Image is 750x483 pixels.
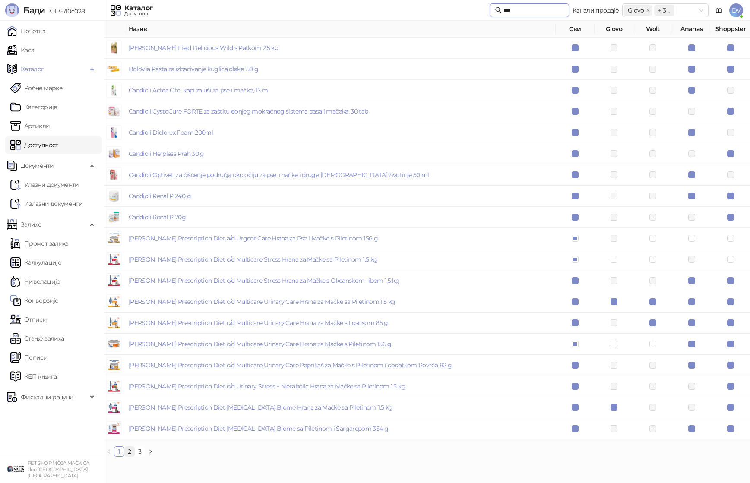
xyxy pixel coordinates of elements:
small: PET SHOP MOJA MAČKICA doo [GEOGRAPHIC_DATA]-[GEOGRAPHIC_DATA] [28,460,89,479]
img: Slika [107,422,121,436]
img: Slika [107,358,121,372]
img: Slika [107,126,121,139]
img: Slika [107,337,121,351]
li: 2 [124,446,135,457]
a: [PERSON_NAME] Prescription Diet c/d Multicare Stress Hrana za Mačke s Okeanskom ribom 1,5 kg [129,277,399,284]
span: Бади [23,5,45,16]
button: right [145,446,155,457]
a: Промет залиха [10,235,69,252]
a: [PERSON_NAME] Prescription Diet c/d Multicare Urinary Care Hrana za Mačke sa Piletinom 1,5 kg [129,298,395,306]
a: Категорије [10,98,57,116]
img: Slika [107,210,121,224]
li: Следећа страна [145,446,155,457]
img: Slika [107,168,121,182]
img: Slika [107,253,121,266]
span: DV [729,3,743,17]
th: Назив [125,21,556,38]
span: + 3 ... [654,5,674,16]
img: Slika [107,147,121,161]
img: Slika [107,41,121,55]
a: Отписи [10,311,47,328]
a: Конверзије [10,292,59,309]
span: 3.11.3-710c028 [45,7,85,15]
span: Фискални рачуни [21,388,73,406]
span: right [148,449,153,454]
img: Slika [107,189,121,203]
span: Документи [21,157,54,174]
img: Slika [107,83,121,97]
div: Доступност [124,12,153,16]
a: Почетна [7,22,46,40]
img: Slika [107,295,121,309]
a: Каса [7,41,34,59]
a: [PERSON_NAME] Prescription Diet c/d Multicare Urinary Care Hrana za Mačke s Piletinom 156 g [129,340,392,348]
a: Candioli Renal P 70g [129,213,186,221]
th: Glovo [595,21,633,38]
img: Slika [107,401,121,414]
div: Каталог [124,5,153,12]
a: 1 [114,447,124,456]
span: close [646,8,650,13]
a: Нивелације [10,273,60,290]
a: Робне марке [10,79,63,97]
span: + 3 ... [658,6,671,15]
th: Shoppster [711,21,750,38]
a: Candioli Diclorex Foam 200ml [129,129,213,136]
a: Доступност [10,136,58,154]
a: 2 [125,447,134,456]
img: Slika [107,231,121,245]
a: [PERSON_NAME] Prescription Diet c/d Multicare Urinary Care Paprikaš za Mačke s Piletinom i dodatk... [129,361,452,369]
img: Slika [107,379,121,393]
span: Glovo [624,5,652,16]
a: [PERSON_NAME] Prescription Diet c/d Multicare Stress Hrana za Mačke sa Piletinom 1,5 kg [129,256,377,263]
th: Ananas [672,21,711,38]
a: Candioli Actea Oto, kapi za uši za pse i mačke, 15 ml [129,86,269,94]
th: Wolt [633,21,672,38]
a: [PERSON_NAME] Prescription Diet [MEDICAL_DATA] Biome Hrana za Mačke sa Piletinom 1,5 kg [129,404,392,411]
a: [PERSON_NAME] Prescription Diet c/d Urinary Stress + Metabolic Hrana za Mačke sa Piletinom 1,5 kg [129,382,405,390]
a: ArtikliАртикли [10,117,50,135]
li: Претходна страна [104,446,114,457]
a: [PERSON_NAME] Prescription Diet c/d Multicare Urinary Care Hrana za Mačke s Lososom 85 g [129,319,388,327]
a: Документација [712,3,726,17]
span: Glovo [628,6,644,15]
span: Залихе [21,216,41,233]
a: КЕП књига [10,368,57,385]
a: Излазни документи [10,195,82,212]
a: Candioli Renal P 240 g [129,192,191,200]
img: 64x64-companyLogo-9f44b8df-f022-41eb-b7d6-300ad218de09.png [7,461,24,478]
a: Ulazni dokumentiУлазни документи [10,176,79,193]
th: Сви [556,21,595,38]
div: Канали продаје [573,7,619,13]
a: Candioli Herpless Prah 30 g [129,150,204,158]
a: BoloVia Pasta za izbacivanje kuglica dlake, 50 g [129,65,258,73]
a: [PERSON_NAME] Prescription Diet a/d Urgent Care Hrana za Pse i Mačke s Piletinom 156 g [129,234,378,242]
a: Калкулације [10,254,61,271]
img: Logo [5,3,19,17]
span: left [106,449,111,454]
a: 3 [135,447,145,456]
a: [PERSON_NAME] Prescription Diet [MEDICAL_DATA] Biome sa Piletinom i Šargarepom 354 g [129,425,388,432]
a: Candioli Optivet, za čišćenje područja oko očiju za pse, mačke i druge [DEMOGRAPHIC_DATA] životi... [129,171,429,179]
a: Стање залиха [10,330,64,347]
img: Slika [107,274,121,287]
img: Slika [107,62,121,76]
a: Candioli CystoCure FORTE za zaštitu donjeg mokraćnog sistema pasa i mačaka, 30 tab [129,107,368,115]
span: Каталог [21,60,44,78]
a: [PERSON_NAME] Field Delicious Wild s Patkom 2,5 kg [129,44,278,52]
img: Slika [107,316,121,330]
img: Slika [107,104,121,118]
a: Пописи [10,349,47,366]
button: left [104,446,114,457]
